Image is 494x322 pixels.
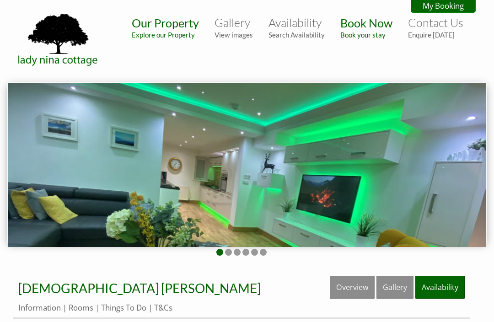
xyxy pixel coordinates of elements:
a: Our PropertyExplore our Property [132,16,199,39]
img: Lady Nina Cottage [13,12,104,67]
a: Information [18,302,61,313]
a: AvailabilitySearch Availability [268,16,325,39]
a: [DEMOGRAPHIC_DATA] [PERSON_NAME] [18,280,261,296]
a: GalleryView images [215,16,253,39]
a: Things To Do [101,302,146,313]
a: Book NowBook your stay [340,16,392,39]
small: Enquire [DATE] [408,31,463,39]
a: Rooms [69,302,93,313]
small: Book your stay [340,31,392,39]
small: View images [215,31,253,39]
small: Explore our Property [132,31,199,39]
a: Availability [415,276,465,299]
a: T&Cs [154,302,172,313]
a: Overview [330,276,375,299]
small: Search Availability [268,31,325,39]
a: Contact UsEnquire [DATE] [408,16,463,39]
a: Gallery [376,276,413,299]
